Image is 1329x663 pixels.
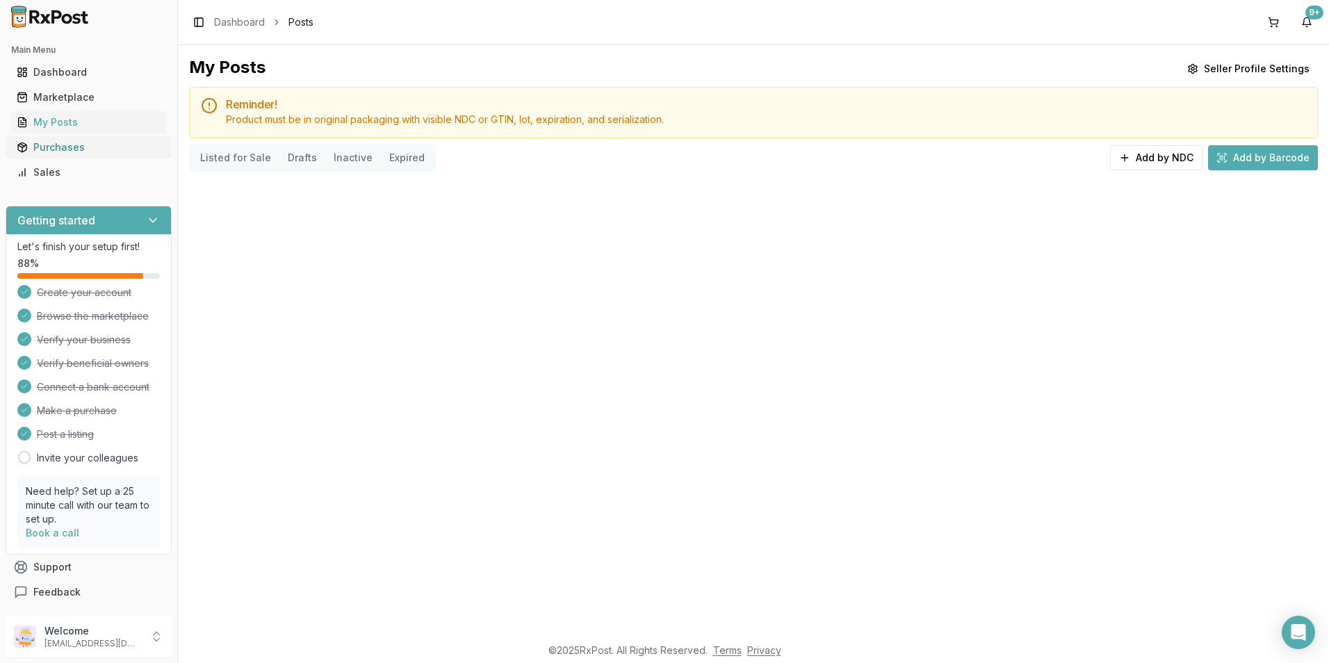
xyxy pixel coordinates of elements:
button: Sales [6,161,172,183]
button: Listed for Sale [192,147,279,169]
div: Dashboard [17,65,161,79]
button: Seller Profile Settings [1179,56,1318,81]
p: Need help? Set up a 25 minute call with our team to set up. [26,484,152,526]
nav: breadcrumb [214,15,313,29]
div: Sales [17,165,161,179]
span: Feedback [33,585,81,599]
p: Let's finish your setup first! [17,240,160,254]
span: Verify beneficial owners [37,357,149,370]
div: Open Intercom Messenger [1282,616,1315,649]
h3: Getting started [17,212,95,229]
a: Dashboard [11,60,166,85]
button: Inactive [325,147,381,169]
a: Privacy [747,644,781,656]
a: Purchases [11,135,166,160]
h2: Main Menu [11,44,166,56]
a: Terms [713,644,742,656]
h5: Reminder! [226,99,1306,110]
img: User avatar [14,625,36,648]
button: Feedback [6,580,172,605]
button: Dashboard [6,61,172,83]
span: Connect a bank account [37,380,149,394]
button: Purchases [6,136,172,158]
span: Browse the marketplace [37,309,149,323]
button: Expired [381,147,433,169]
span: Posts [288,15,313,29]
button: Drafts [279,147,325,169]
span: Verify your business [37,333,131,347]
span: Post a listing [37,427,94,441]
p: Welcome [44,624,141,638]
span: Create your account [37,286,131,300]
button: Add by NDC [1110,145,1202,170]
button: My Posts [6,111,172,133]
a: My Posts [11,110,166,135]
button: Support [6,555,172,580]
button: Add by Barcode [1208,145,1318,170]
div: Purchases [17,140,161,154]
span: Make a purchase [37,404,117,418]
p: [EMAIL_ADDRESS][DOMAIN_NAME] [44,638,141,649]
img: RxPost Logo [6,6,95,28]
a: Marketplace [11,85,166,110]
div: My Posts [17,115,161,129]
a: Invite your colleagues [37,451,138,465]
div: My Posts [189,56,266,81]
button: 9+ [1296,11,1318,33]
div: Product must be in original packaging with visible NDC or GTIN, lot, expiration, and serialization. [226,113,1306,126]
button: Marketplace [6,86,172,108]
div: 9+ [1305,6,1323,19]
a: Book a call [26,527,79,539]
a: Sales [11,160,166,185]
span: 88 % [17,256,39,270]
div: Marketplace [17,90,161,104]
a: Dashboard [214,15,265,29]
